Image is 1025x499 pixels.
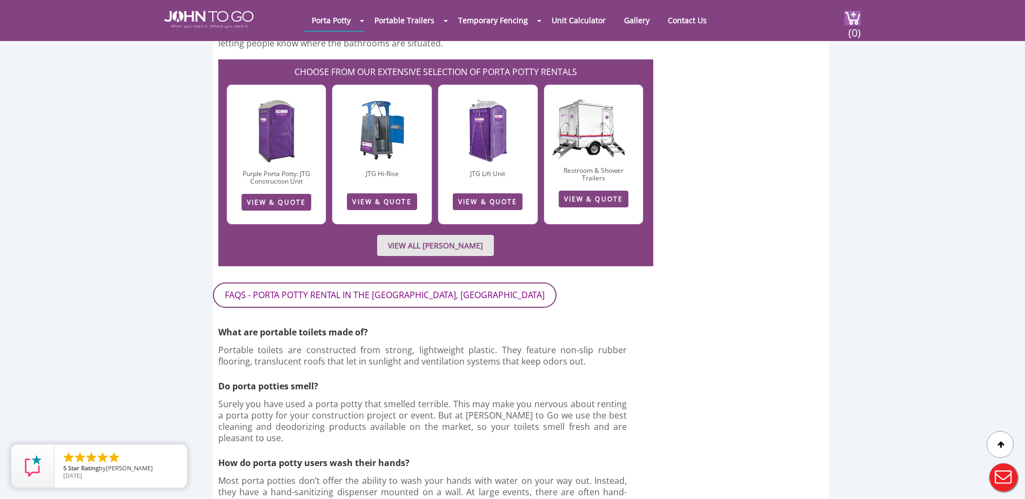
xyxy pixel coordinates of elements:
[470,169,505,178] a: JTG Lift Unit
[544,10,614,31] a: Unit Calculator
[377,235,494,256] a: VIEW ALL [PERSON_NAME]
[616,10,658,31] a: Gallery
[63,464,66,472] span: 5
[218,449,614,470] h3: How do porta potty users wash their hands?
[164,11,253,28] img: JOHN to go
[108,451,120,464] li: 
[450,10,536,31] a: Temporary Fencing
[559,191,628,207] a: VIEW & QUOTE
[564,166,624,183] a: Restroom & Shower Trailers
[218,319,614,339] h3: What are portable toilets made of?
[62,451,75,464] li: 
[85,451,98,464] li: 
[544,79,644,160] img: JTG-2-Mini-1_cutout.png.webp
[106,464,153,472] span: [PERSON_NAME]
[848,17,861,40] span: (0)
[63,471,82,480] span: [DATE]
[366,10,443,31] a: Portable Trailers
[845,11,861,25] img: cart a
[359,98,404,163] img: HR-1-1.jpg.webp
[96,451,109,464] li: 
[660,10,715,31] a: Contact Us
[366,169,399,178] a: JTG Hi-Rise
[218,345,627,367] p: Portable toilets are constructed from strong, lightweight plastic. They feature non-slip rubber f...
[453,193,522,210] a: VIEW & QUOTE
[243,169,310,186] a: Purple Porta Potty: JTG Construction Unit
[242,194,311,211] a: VIEW & QUOTE
[218,399,627,444] p: Surely you have used a porta potty that smelled terrible. This may make you nervous about renting...
[73,451,86,464] li: 
[304,10,359,31] a: Porta Potty
[22,455,44,477] img: Review Rating
[347,193,417,210] a: VIEW & QUOTE
[68,464,99,472] span: Star Rating
[256,98,297,163] img: img-1.png
[224,59,648,79] h2: CHOOSE FROM OUR EXTENSIVE SELECTION OF PORTA POTTY RENTALS
[982,456,1025,499] button: Live Chat
[213,282,557,308] p: FAQs - PORTA POTTY RENTAL IN THE [GEOGRAPHIC_DATA], [GEOGRAPHIC_DATA]
[218,373,614,393] h3: Do porta potties smell?
[63,465,178,473] span: by
[467,98,508,163] img: LK-1.jpg.webp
